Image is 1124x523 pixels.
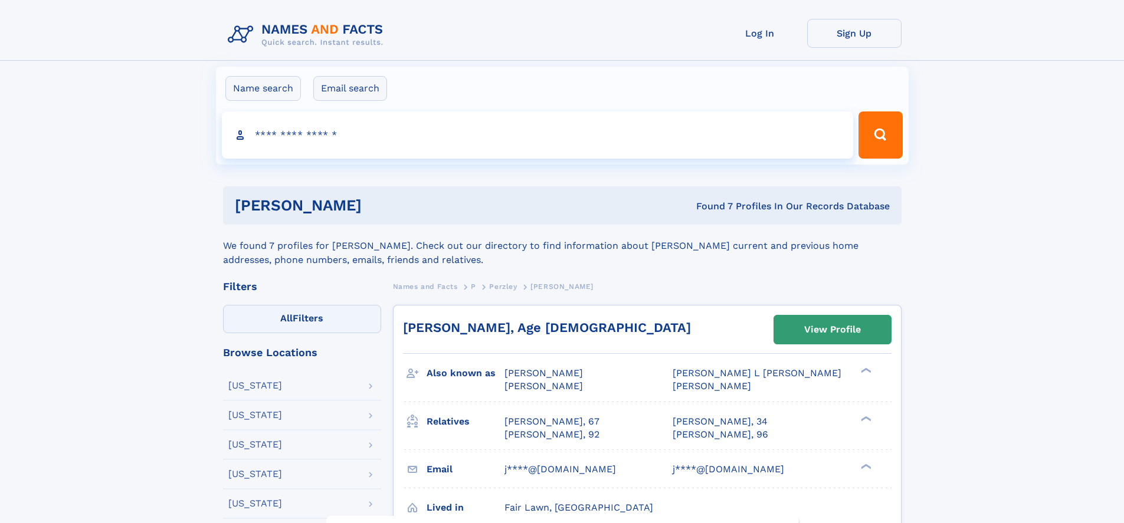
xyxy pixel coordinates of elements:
[225,76,301,101] label: Name search
[471,279,476,294] a: P
[223,19,393,51] img: Logo Names and Facts
[504,415,599,428] a: [PERSON_NAME], 67
[427,412,504,432] h3: Relatives
[228,499,282,508] div: [US_STATE]
[280,313,293,324] span: All
[504,380,583,392] span: [PERSON_NAME]
[858,462,872,470] div: ❯
[673,428,768,441] a: [PERSON_NAME], 96
[228,469,282,479] div: [US_STATE]
[223,347,381,358] div: Browse Locations
[313,76,387,101] label: Email search
[489,279,517,294] a: Perzley
[673,380,751,392] span: [PERSON_NAME]
[504,367,583,379] span: [PERSON_NAME]
[504,502,653,513] span: Fair Lawn, [GEOGRAPHIC_DATA]
[228,410,282,420] div: [US_STATE]
[403,320,691,335] a: [PERSON_NAME], Age [DEMOGRAPHIC_DATA]
[673,367,841,379] span: [PERSON_NAME] L [PERSON_NAME]
[228,381,282,390] div: [US_STATE]
[858,111,902,159] button: Search Button
[223,281,381,292] div: Filters
[427,363,504,383] h3: Also known as
[858,415,872,422] div: ❯
[222,111,854,159] input: search input
[504,428,599,441] a: [PERSON_NAME], 92
[228,440,282,449] div: [US_STATE]
[223,225,902,267] div: We found 7 profiles for [PERSON_NAME]. Check out our directory to find information about [PERSON_...
[807,19,902,48] a: Sign Up
[804,316,861,343] div: View Profile
[529,200,890,213] div: Found 7 Profiles In Our Records Database
[489,282,517,291] span: Perzley
[471,282,476,291] span: P
[774,315,891,344] a: View Profile
[858,367,872,374] div: ❯
[427,459,504,479] h3: Email
[235,198,529,213] h1: [PERSON_NAME]
[673,415,768,428] a: [PERSON_NAME], 34
[393,279,458,294] a: Names and Facts
[223,305,381,333] label: Filters
[530,282,594,291] span: [PERSON_NAME]
[427,498,504,518] h3: Lived in
[713,19,807,48] a: Log In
